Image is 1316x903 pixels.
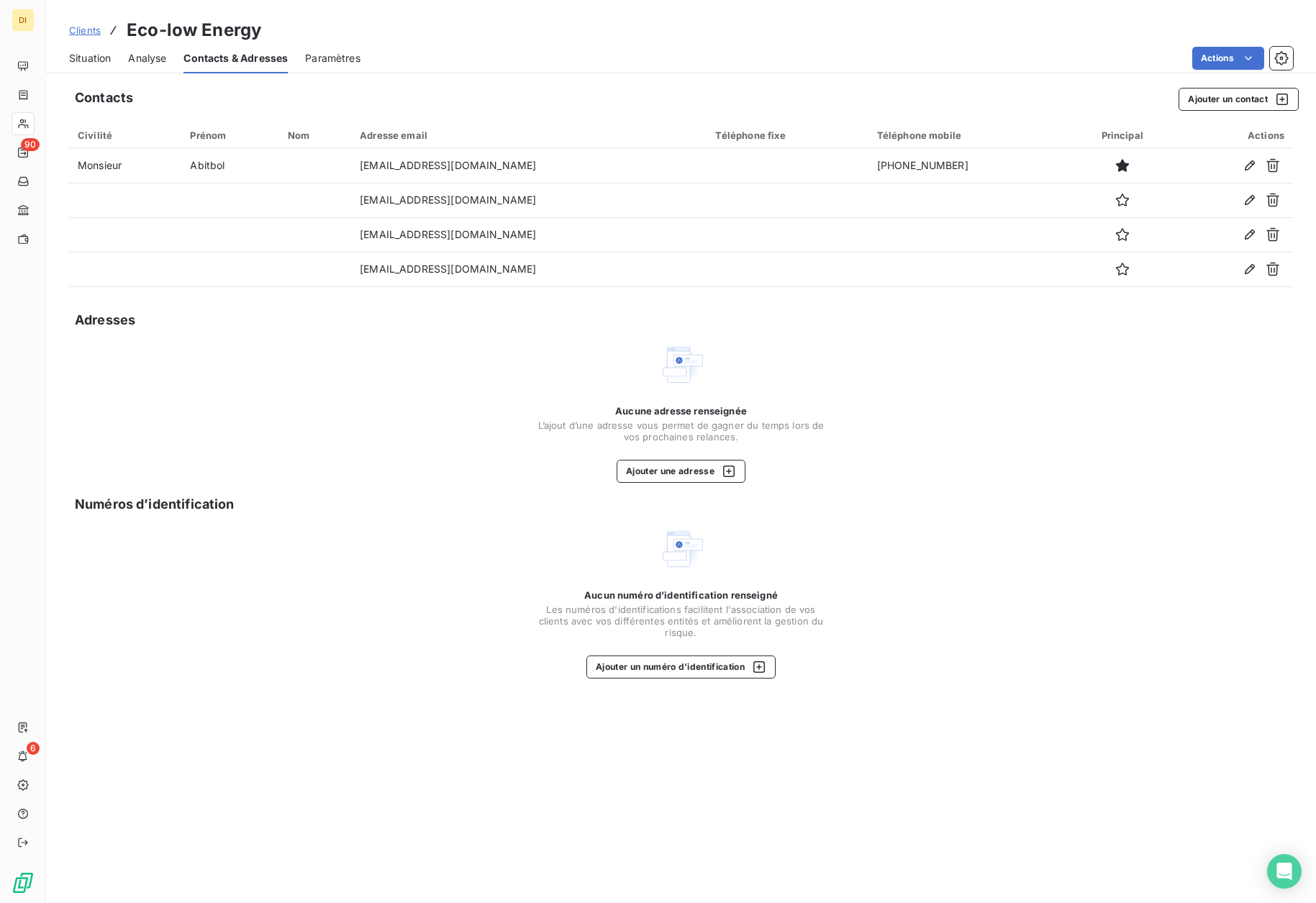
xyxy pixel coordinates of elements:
td: Abitbol [181,148,279,183]
span: 90 [21,138,40,151]
td: [PHONE_NUMBER] [868,148,1068,183]
td: Monsieur [69,148,181,183]
h5: Adresses [75,310,135,330]
span: Analyse [128,51,166,65]
img: Empty state [658,342,704,388]
span: L’ajout d’une adresse vous permet de gagner du temps lors de vos prochaines relances. [537,419,825,443]
div: Adresse email [360,130,698,141]
div: Open Intercom Messenger [1267,854,1302,889]
div: Prénom [190,130,271,141]
span: Paramètres [305,51,360,65]
span: Aucune adresse renseignée [615,405,747,417]
img: Logo LeanPay [12,871,35,894]
h3: Eco-low Energy [127,17,261,43]
button: Ajouter une adresse [617,460,745,483]
span: Aucun numéro d’identification renseigné [584,589,778,601]
div: Civilité [78,130,173,141]
div: Nom [288,130,342,141]
span: 6 [27,742,40,755]
button: Actions [1192,47,1264,70]
td: [EMAIL_ADDRESS][DOMAIN_NAME] [351,183,707,217]
img: Empty state [658,526,704,572]
div: DI [12,9,35,32]
button: Ajouter un contact [1179,88,1299,111]
span: Les numéros d'identifications facilitent l'association de vos clients avec vos différentes entité... [537,604,825,638]
span: Contacts & Adresses [183,51,288,65]
h5: Contacts [75,88,133,108]
div: Actions [1185,130,1284,141]
span: Clients [69,24,101,36]
div: Principal [1076,130,1168,141]
div: Téléphone mobile [877,130,1059,141]
td: [EMAIL_ADDRESS][DOMAIN_NAME] [351,217,707,252]
div: Téléphone fixe [715,130,859,141]
td: [EMAIL_ADDRESS][DOMAIN_NAME] [351,148,707,183]
a: Clients [69,23,101,37]
td: [EMAIL_ADDRESS][DOMAIN_NAME] [351,252,707,286]
h5: Numéros d’identification [75,494,235,514]
span: Situation [69,51,111,65]
button: Ajouter un numéro d’identification [586,655,776,679]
